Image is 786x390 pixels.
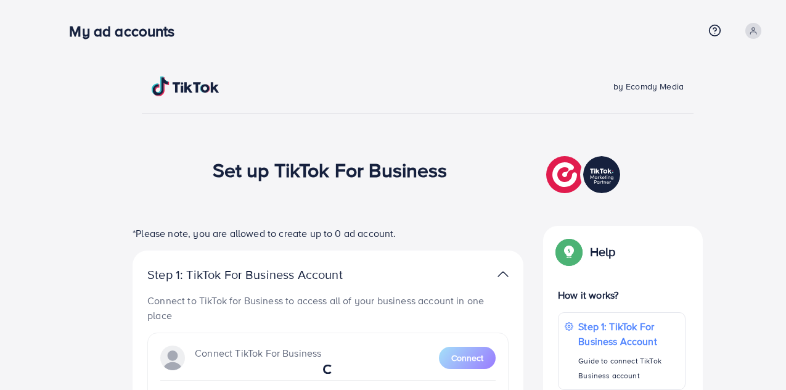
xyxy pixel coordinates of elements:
[213,158,448,181] h1: Set up TikTok For Business
[558,288,686,302] p: How it works?
[69,22,184,40] h3: My ad accounts
[590,244,616,259] p: Help
[497,265,509,283] img: TikTok partner
[152,77,219,96] img: TikTok
[133,226,523,241] p: *Please note, you are allowed to create up to 0 ad account.
[558,241,580,263] img: Popup guide
[578,319,679,349] p: Step 1: TikTok For Business Account
[546,153,623,196] img: TikTok partner
[147,267,382,282] p: Step 1: TikTok For Business Account
[613,80,684,93] span: by Ecomdy Media
[578,354,679,383] p: Guide to connect TikTok Business account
